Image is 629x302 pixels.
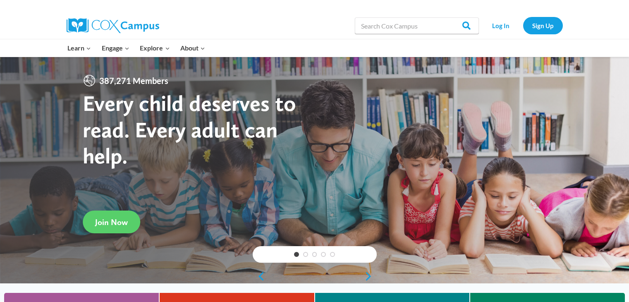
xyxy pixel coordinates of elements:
[294,252,299,257] a: 1
[62,39,210,57] nav: Primary Navigation
[253,268,377,285] div: content slider buttons
[67,43,91,53] span: Learn
[330,252,335,257] a: 5
[67,18,159,33] img: Cox Campus
[96,74,172,87] span: 387,271 Members
[364,271,377,281] a: next
[140,43,170,53] span: Explore
[321,252,326,257] a: 4
[180,43,205,53] span: About
[483,17,519,34] a: Log In
[523,17,563,34] a: Sign Up
[95,217,128,227] span: Join Now
[303,252,308,257] a: 2
[483,17,563,34] nav: Secondary Navigation
[83,90,296,169] strong: Every child deserves to read. Every adult can help.
[102,43,129,53] span: Engage
[253,271,265,281] a: previous
[83,211,140,233] a: Join Now
[355,17,479,34] input: Search Cox Campus
[312,252,317,257] a: 3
